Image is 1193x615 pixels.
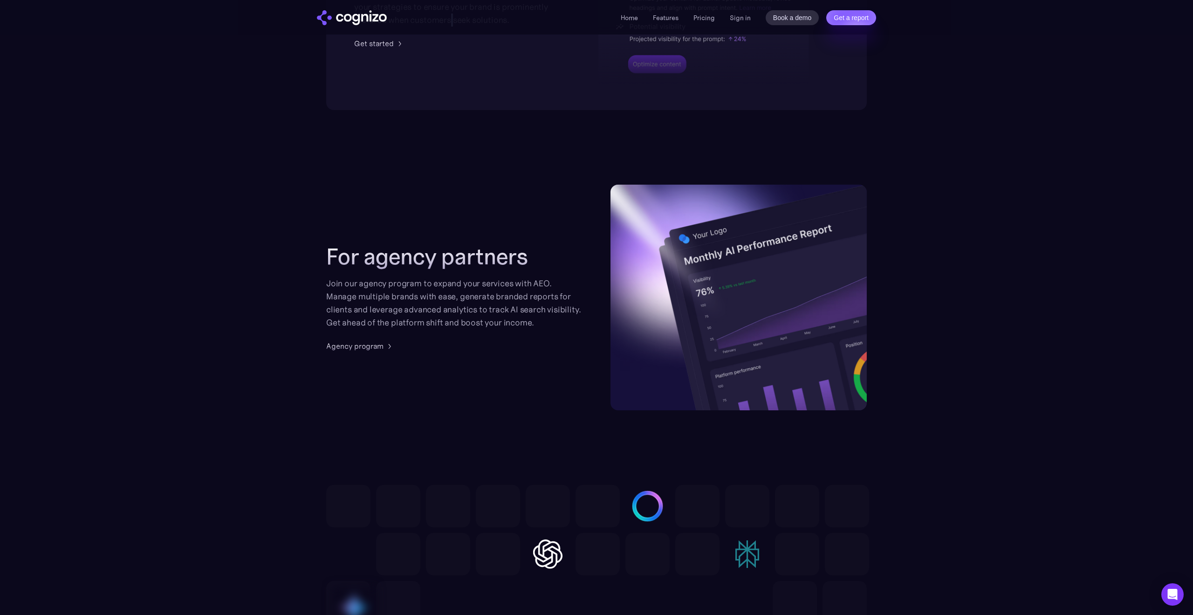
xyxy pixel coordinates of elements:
[354,38,405,49] a: Get started
[354,38,394,49] div: Get started
[326,277,583,329] div: Join our agency program to expand your services with AEO. Manage multiple brands with ease, gener...
[317,10,387,25] a: home
[317,10,387,25] img: cognizo logo
[653,14,679,22] a: Features
[766,10,819,25] a: Book a demo
[621,14,638,22] a: Home
[730,12,751,23] a: Sign in
[826,10,876,25] a: Get a report
[1161,583,1184,606] div: Open Intercom Messenger
[326,340,395,352] a: Agency program
[693,14,715,22] a: Pricing
[326,243,583,269] h2: For agency partners
[326,340,384,352] div: Agency program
